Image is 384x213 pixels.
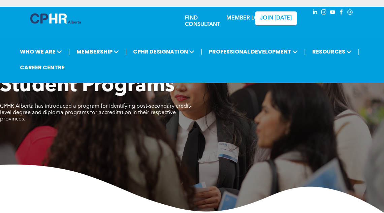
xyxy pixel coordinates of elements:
a: Social network [346,8,354,17]
span: JOIN [DATE] [260,15,292,22]
li: | [68,45,70,59]
span: WHO WE ARE [18,45,64,58]
a: linkedin [311,8,319,17]
a: CAREER CENTRE [18,61,67,74]
a: instagram [320,8,327,17]
span: PROFESSIONAL DEVELOPMENT [207,45,300,58]
a: MEMBER LOGIN [226,15,268,21]
li: | [125,45,127,59]
span: MEMBERSHIP [74,45,121,58]
span: RESOURCES [310,45,354,58]
span: CPHR DESIGNATION [131,45,196,58]
li: | [358,45,360,59]
a: FIND CONSULTANT [185,15,220,27]
a: youtube [329,8,336,17]
li: | [201,45,202,59]
li: | [304,45,306,59]
img: A blue and white logo for cp alberta [30,13,81,24]
a: JOIN [DATE] [255,11,297,25]
a: facebook [338,8,345,17]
